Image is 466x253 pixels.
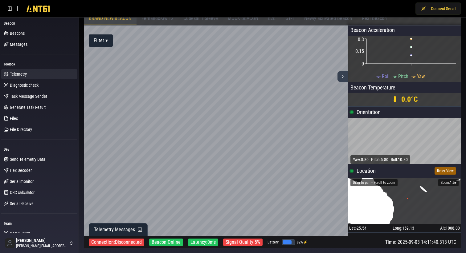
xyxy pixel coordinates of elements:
[10,104,46,110] span: Generate Task Result
[304,15,352,21] span: Newly activated Beacon
[268,15,276,21] span: E2E
[440,225,460,231] span: Alt: 1008.00
[1,80,77,90] a: Diagnostic check
[10,41,27,47] span: Messages
[10,82,39,88] span: Diagnostic check
[149,239,183,246] div: Beacon: Online
[141,15,174,21] span: FernandoKiwi12
[10,115,18,121] span: Files
[1,91,77,101] a: Task Message Sender
[353,156,369,163] p: Yaw: 0.80
[349,225,366,231] span: Lat: -25.54
[183,15,218,21] span: Cubesat 1 Sleeve
[10,93,47,99] span: Task Message Sender
[385,239,456,246] div: Time: 2025-09-03 14:11:40.313 UTC
[89,223,148,236] button: Telemetry Messages
[89,239,144,246] div: Connection: Disconnected
[10,71,27,77] span: Telemetry
[10,189,35,196] span: CRC calculator
[223,239,263,246] div: Signal Quality: 5 %
[94,226,135,233] span: Telemetry Messages
[89,15,132,21] span: BRAND NEW BEACON
[435,167,456,175] button: Reset View
[1,102,77,112] a: Generate Task Result
[10,167,32,173] span: Hex Decoder
[285,15,294,21] span: G1-1
[1,188,77,197] a: CRC calculator
[1,59,77,69] div: Toolbox
[362,15,387,21] span: Real Beacon
[393,225,414,231] span: Long: 159.13
[10,230,31,236] span: Demo Team
[1,113,77,123] a: Files
[371,156,388,163] p: Pitch: 5.80
[398,73,408,79] span: Pitch
[89,34,113,47] button: Filter ▾
[10,126,32,132] span: File Directory
[16,243,67,248] span: [PERSON_NAME][EMAIL_ADDRESS][DOMAIN_NAME]
[1,154,77,164] a: Send Telemetry Data
[1,176,77,186] a: Serial monitor
[355,48,364,54] tspan: 0.15
[1,228,77,238] a: Demo Team
[348,82,461,93] p: Beacon Temperature
[358,37,364,42] tspan: 0.3
[391,156,408,163] p: Roll: 10.80
[10,200,34,207] span: Serial Receive
[1,199,77,208] a: Serial Receive
[10,30,25,36] span: Beacons
[10,178,34,184] span: Serial monitor
[1,219,77,228] div: Team
[362,61,364,67] tspan: 0
[297,240,308,245] span: 82 % ⚡
[382,73,390,79] span: Roll
[407,196,408,201] text: •
[350,179,398,186] div: Drag to pan • Scroll to zoom
[357,109,381,115] span: Orientation
[1,165,77,175] a: Hex Decoder
[16,238,67,243] span: [PERSON_NAME]
[348,233,461,244] p: Firmware Version
[188,239,218,246] div: Latency: 0 ms
[357,168,376,174] span: Location
[228,15,258,21] span: MOCK BEACON
[438,179,459,186] div: Zoom: 1.0 x
[268,240,280,245] span: Battery:
[1,125,77,134] a: File Directory
[1,39,77,49] a: Messages
[10,156,45,162] span: Send Telemetry Data
[415,2,461,15] button: Connect Serial
[1,69,77,79] a: Telemetry
[391,94,399,104] span: 🌡
[1,144,77,154] div: Dev
[1,28,77,38] a: Beacons
[2,236,76,251] button: [PERSON_NAME][PERSON_NAME][EMAIL_ADDRESS][DOMAIN_NAME]
[401,94,418,104] span: 0.0 °C
[1,18,77,28] div: Beacon
[348,25,461,36] div: Beacon Acceleration
[417,73,425,79] span: Yaw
